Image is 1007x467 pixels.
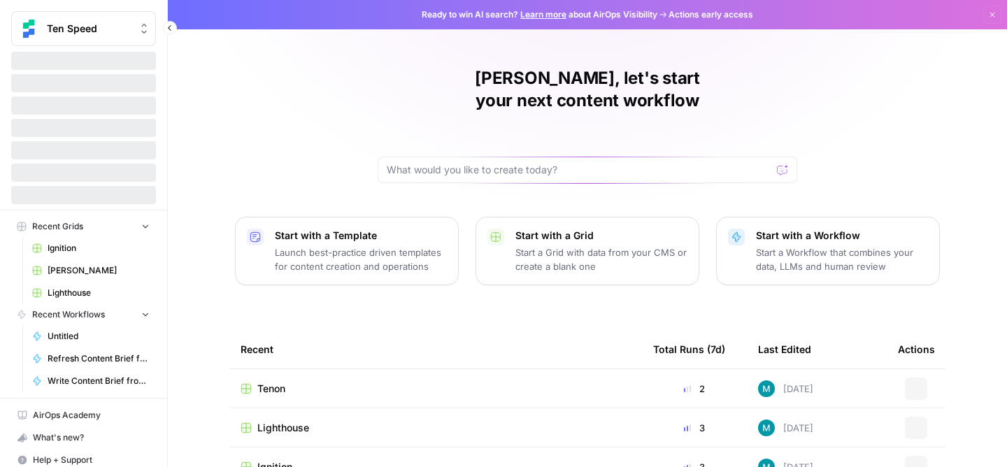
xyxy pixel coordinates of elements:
span: Help + Support [33,454,150,466]
a: Lighthouse [26,282,156,304]
div: [DATE] [758,419,813,436]
span: [PERSON_NAME] [48,264,150,277]
a: Write Content Brief from Keyword [DEV] [26,370,156,392]
p: Start a Grid with data from your CMS or create a blank one [515,245,687,273]
div: [DATE] [758,380,813,397]
a: Tenon [241,382,631,396]
p: Start with a Workflow [756,229,928,243]
a: Lighthouse [241,421,631,435]
span: Write Content Brief from Keyword [DEV] [48,375,150,387]
button: Start with a GridStart a Grid with data from your CMS or create a blank one [476,217,699,285]
a: AirOps Academy [11,404,156,426]
button: Recent Workflows [11,304,156,325]
span: Refresh Content Brief from Keyword [DEV] [48,352,150,365]
span: Ignition [48,242,150,254]
img: 9k9gt13slxq95qn7lcfsj5lxmi7v [758,419,775,436]
button: Recent Grids [11,216,156,237]
p: Start with a Grid [515,229,687,243]
div: Recent [241,330,631,368]
p: Start with a Template [275,229,447,243]
span: Tenon [257,382,285,396]
span: Lighthouse [257,421,309,435]
div: 3 [653,421,736,435]
span: Actions early access [669,8,753,21]
div: 2 [653,382,736,396]
a: [PERSON_NAME] [26,259,156,282]
a: Refresh Content Brief from Keyword [DEV] [26,347,156,370]
a: Learn more [520,9,566,20]
div: Total Runs (7d) [653,330,725,368]
span: Ready to win AI search? about AirOps Visibility [422,8,657,21]
span: Untitled [48,330,150,343]
input: What would you like to create today? [387,163,771,177]
div: What's new? [12,427,155,448]
a: Untitled [26,325,156,347]
span: Recent Workflows [32,308,105,321]
span: Recent Grids [32,220,83,233]
button: Start with a WorkflowStart a Workflow that combines your data, LLMs and human review [716,217,940,285]
img: Ten Speed Logo [16,16,41,41]
h1: [PERSON_NAME], let's start your next content workflow [378,67,797,112]
p: Start a Workflow that combines your data, LLMs and human review [756,245,928,273]
img: 9k9gt13slxq95qn7lcfsj5lxmi7v [758,380,775,397]
span: Lighthouse [48,287,150,299]
div: Last Edited [758,330,811,368]
div: Actions [898,330,935,368]
span: Ten Speed [47,22,131,36]
button: Start with a TemplateLaunch best-practice driven templates for content creation and operations [235,217,459,285]
a: Ignition [26,237,156,259]
p: Launch best-practice driven templates for content creation and operations [275,245,447,273]
button: Workspace: Ten Speed [11,11,156,46]
button: What's new? [11,426,156,449]
span: AirOps Academy [33,409,150,422]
